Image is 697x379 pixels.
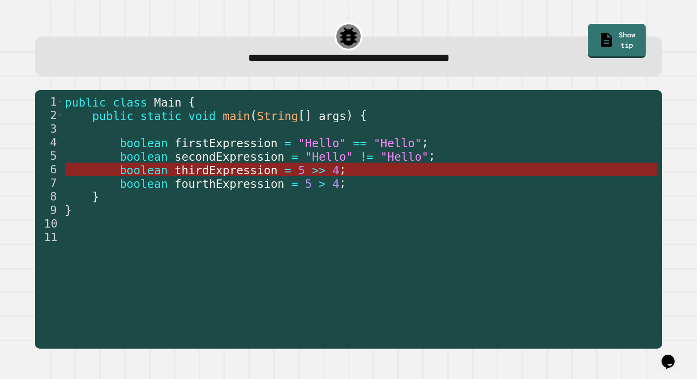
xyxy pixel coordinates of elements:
[174,150,284,163] span: secondExpression
[174,136,278,150] span: firstExpression
[57,108,63,122] span: Toggle code folding, rows 2 through 8
[174,163,278,177] span: thirdExpression
[374,136,422,150] span: "Hello"
[35,95,63,108] div: 1
[312,163,325,177] span: >>
[284,136,291,150] span: =
[319,177,326,190] span: >
[35,190,63,203] div: 8
[35,149,63,163] div: 5
[298,163,305,177] span: 5
[223,109,250,122] span: main
[319,109,346,122] span: args
[35,217,63,230] div: 10
[305,150,353,163] span: "Hello"
[291,150,298,163] span: =
[332,177,339,190] span: 4
[174,177,284,190] span: fourthExpression
[119,136,167,150] span: boolean
[65,95,106,109] span: public
[298,136,346,150] span: "Hello"
[35,108,63,122] div: 2
[380,150,428,163] span: "Hello"
[332,163,339,177] span: 4
[353,136,366,150] span: ==
[35,230,63,244] div: 11
[113,95,147,109] span: class
[35,203,63,217] div: 9
[154,95,181,109] span: Main
[57,95,63,108] span: Toggle code folding, rows 1 through 9
[35,122,63,136] div: 3
[140,109,181,122] span: static
[305,177,312,190] span: 5
[188,109,216,122] span: void
[291,177,298,190] span: =
[119,177,167,190] span: boolean
[35,176,63,190] div: 7
[92,109,133,122] span: public
[35,163,63,176] div: 6
[119,163,167,177] span: boolean
[588,24,646,58] a: Show tip
[119,150,167,163] span: boolean
[35,136,63,149] div: 4
[360,150,373,163] span: !=
[658,342,688,370] iframe: chat widget
[284,163,291,177] span: =
[257,109,298,122] span: String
